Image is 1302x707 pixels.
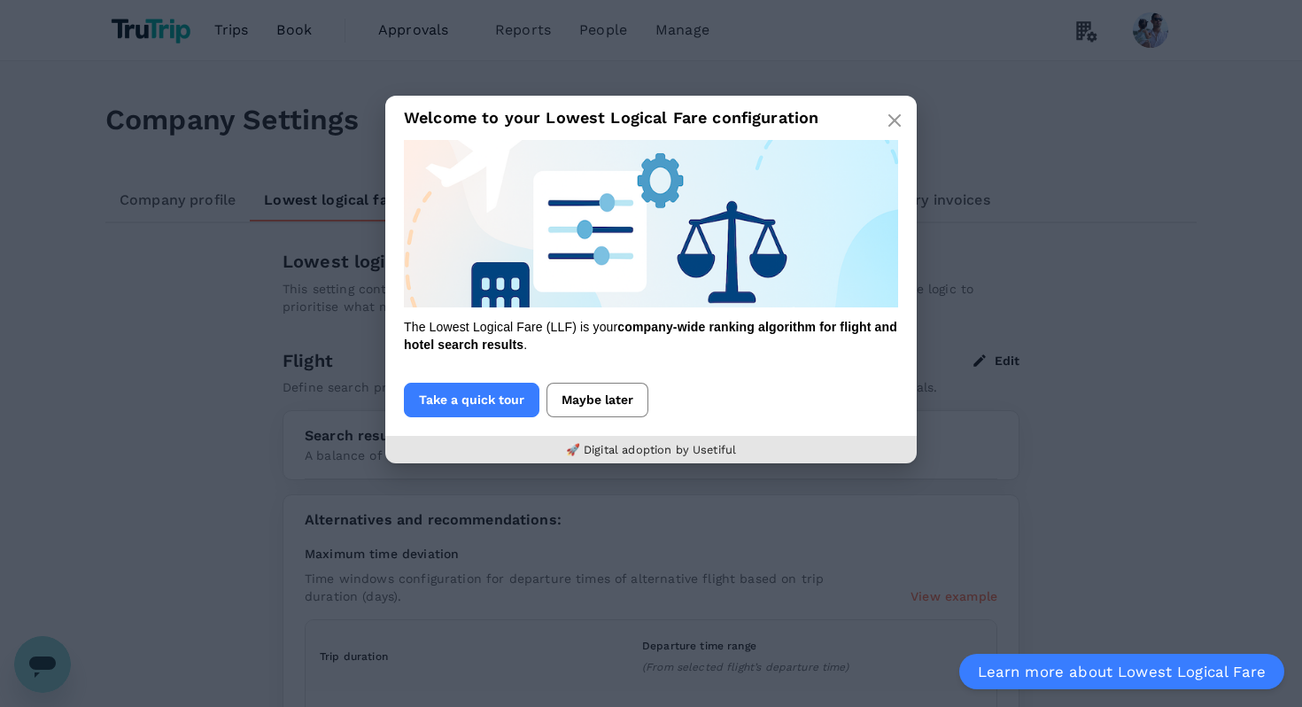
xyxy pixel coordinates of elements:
a: Learn more about Lowest Logical Fare [959,654,1284,689]
span: The Lowest Logical Fare (LLF) is your [404,320,617,334]
button: Take a quick tour [404,383,539,417]
button: Maybe later [546,383,648,417]
span: . [523,338,527,352]
h3: Welcome to your Lowest Logical Fare configuration [385,96,917,140]
a: 🚀 Digital adoption by Usetiful [566,443,737,456]
span: company-wide ranking algorithm for flight and hotel search results [404,320,897,352]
